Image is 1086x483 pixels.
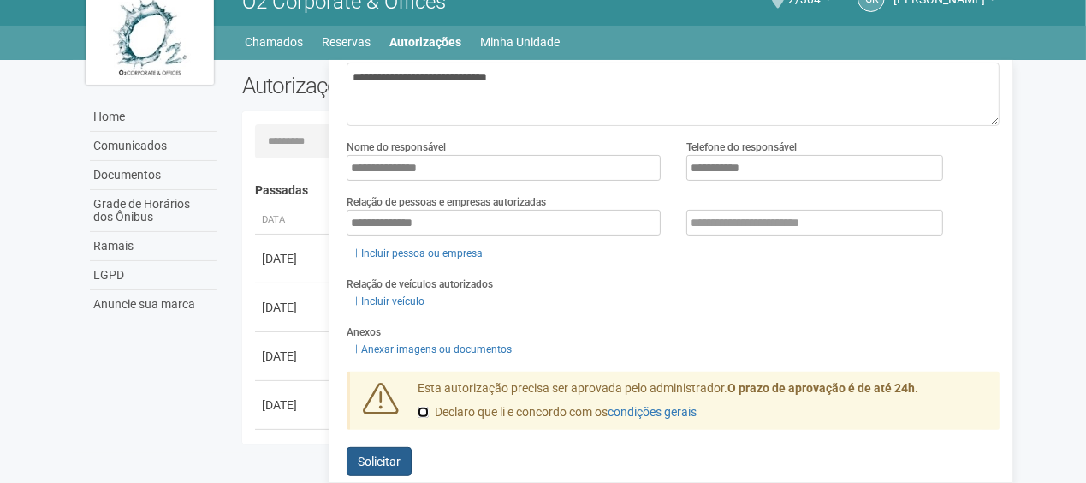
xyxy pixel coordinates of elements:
label: Relação de pessoas e empresas autorizadas [347,194,546,210]
a: Incluir pessoa ou empresa [347,244,488,263]
a: condições gerais [608,405,697,419]
a: Minha Unidade [481,30,561,54]
a: Grade de Horários dos Ônibus [90,190,217,232]
a: Anexar imagens ou documentos [347,340,517,359]
div: [DATE] [262,397,325,414]
a: LGPD [90,261,217,290]
label: Nome do responsável [347,140,446,155]
div: [DATE] [262,348,325,365]
label: Declaro que li e concordo com os [418,404,697,421]
a: Autorizações [390,30,462,54]
label: Anexos [347,325,381,340]
h4: Passadas [255,184,988,197]
a: Reservas [323,30,371,54]
div: [DATE] [262,299,325,316]
input: Declaro que li e concordo com oscondições gerais [418,407,429,418]
h2: Autorizações [242,73,608,98]
label: Telefone do responsável [686,140,797,155]
th: Data [255,206,332,235]
div: [DATE] [262,250,325,267]
a: Documentos [90,161,217,190]
a: Ramais [90,232,217,261]
a: Anuncie sua marca [90,290,217,319]
a: Home [90,103,217,132]
a: Incluir veículo [347,292,430,311]
strong: O prazo de aprovação é de até 24h. [727,381,918,395]
span: Solicitar [358,455,401,468]
label: Relação de veículos autorizados [347,277,493,292]
div: Esta autorização precisa ser aprovada pelo administrador. [405,380,1000,430]
a: Comunicados [90,132,217,161]
a: Chamados [246,30,304,54]
button: Solicitar [347,447,412,476]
